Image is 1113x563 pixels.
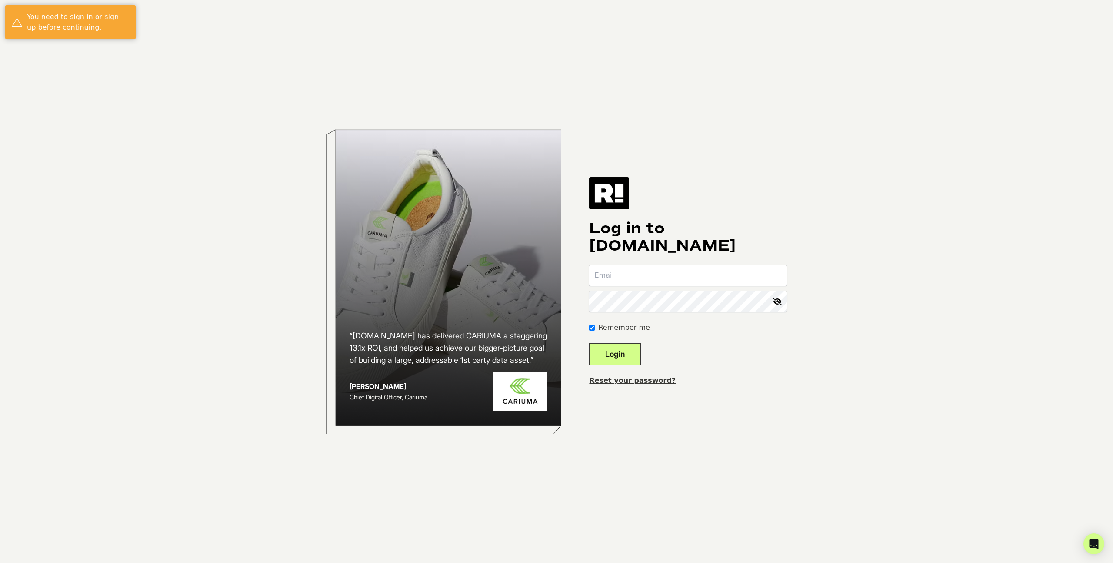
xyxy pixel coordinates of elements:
button: Login [589,343,641,365]
img: Cariuma [493,372,547,411]
h2: “[DOMAIN_NAME] has delivered CARIUMA a staggering 13.1x ROI, and helped us achieve our bigger-pic... [350,330,548,366]
input: Email [589,265,787,286]
span: Chief Digital Officer, Cariuma [350,393,427,401]
div: You need to sign in or sign up before continuing. [27,12,129,33]
a: Reset your password? [589,376,676,385]
h1: Log in to [DOMAIN_NAME] [589,220,787,255]
label: Remember me [598,322,650,333]
strong: [PERSON_NAME] [350,382,406,391]
div: Open Intercom Messenger [1083,533,1104,554]
img: Retention.com [589,177,629,209]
